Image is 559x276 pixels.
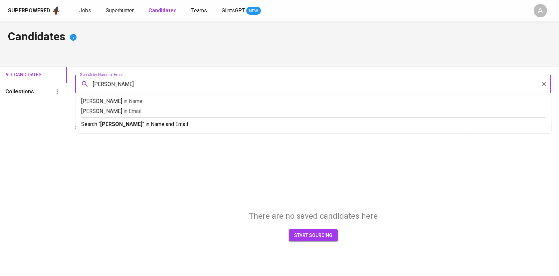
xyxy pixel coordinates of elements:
span: Superhunter [106,7,134,14]
b: Candidates [148,7,177,14]
button: start sourcing [289,229,338,242]
a: GlintsGPT NEW [222,7,261,15]
span: All Candidates [5,71,32,79]
p: Sort By [75,124,92,132]
a: Teams [191,7,208,15]
h6: Collections [5,87,34,96]
button: Clear [539,79,549,89]
span: start sourcing [294,231,332,240]
a: Jobs [79,7,93,15]
img: app logo [52,6,61,16]
div: A [534,4,547,17]
p: [PERSON_NAME] [81,107,546,115]
b: [PERSON_NAME] [100,121,142,127]
span: GlintsGPT [222,7,245,14]
span: in Email [123,108,141,114]
p: Search " " in Name and Email [81,120,546,128]
span: in Name [123,98,142,104]
h4: Candidates [8,29,551,45]
a: Candidates [148,7,178,15]
a: Superpoweredapp logo [8,6,61,16]
span: Teams [191,7,207,14]
span: NEW [246,8,261,14]
span: Jobs [79,7,91,14]
a: Superhunter [106,7,135,15]
p: [PERSON_NAME] [81,97,546,105]
h5: There are no saved candidates here [249,211,378,221]
div: Superpowered [8,7,50,15]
